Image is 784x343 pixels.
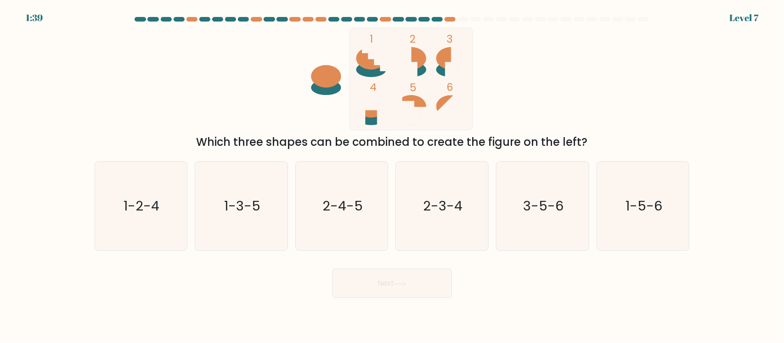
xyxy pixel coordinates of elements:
[26,11,43,25] div: 1:39
[423,197,463,216] text: 2-3-4
[523,197,564,216] text: 3-5-6
[370,32,373,46] tspan: 1
[124,197,160,216] text: 1-2-4
[224,197,260,216] text: 1-3-5
[447,32,453,46] tspan: 3
[729,11,758,25] div: Level 7
[410,80,417,95] tspan: 5
[322,197,363,216] text: 2-4-5
[410,32,416,46] tspan: 2
[447,80,454,94] tspan: 6
[100,134,684,150] div: Which three shapes can be combined to create the figure on the left?
[333,269,452,298] button: Next
[626,197,662,216] text: 1-5-6
[370,80,377,94] tspan: 4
